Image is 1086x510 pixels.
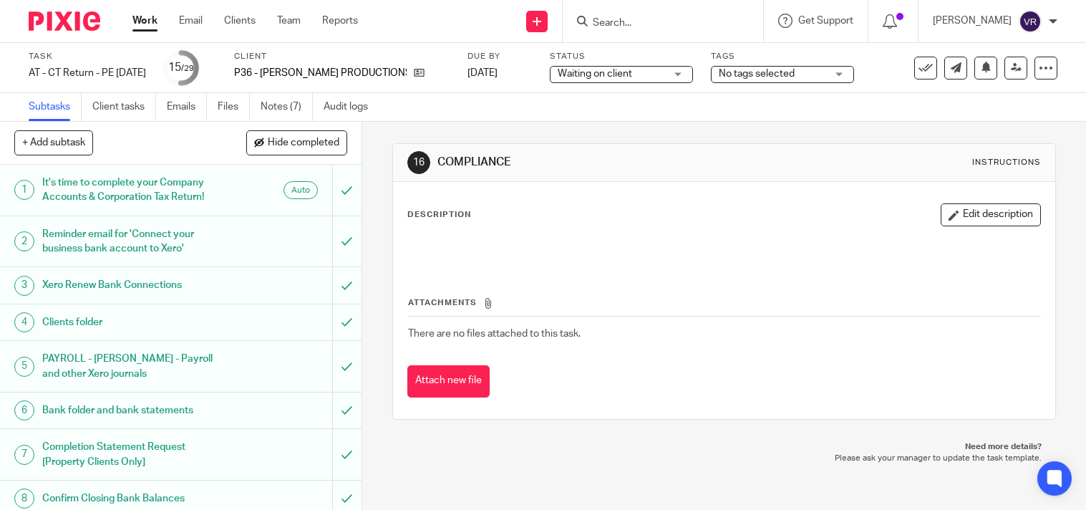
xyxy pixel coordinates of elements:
a: Client tasks [92,93,156,121]
h1: Bank folder and bank statements [42,400,226,421]
label: Task [29,51,146,62]
h1: COMPLIANCE [437,155,755,170]
a: Emails [167,93,207,121]
div: 5 [14,357,34,377]
div: 15 [168,59,194,76]
div: 8 [14,489,34,509]
div: 2 [14,231,34,251]
span: Hide completed [268,138,339,149]
h1: It's time to complete your Company Accounts & Corporation Tax Return! [42,172,226,208]
a: Clients [224,14,256,28]
div: 1 [14,180,34,200]
span: Attachments [408,299,477,307]
label: Tags [711,51,854,62]
div: 6 [14,400,34,420]
a: Reports [322,14,358,28]
img: svg%3E [1019,10,1042,33]
label: Due by [467,51,532,62]
button: Edit description [941,203,1041,226]
p: Please ask your manager to update the task template. [407,453,1042,464]
a: Notes (7) [261,93,313,121]
a: Audit logs [324,93,379,121]
button: + Add subtask [14,130,93,155]
label: Status [550,51,693,62]
span: No tags selected [719,69,795,79]
div: 7 [14,445,34,465]
h1: Reminder email for 'Connect your business bank account to Xero' [42,223,226,260]
p: Need more details? [407,441,1042,453]
a: Work [132,14,157,28]
h1: PAYROLL - [PERSON_NAME] - Payroll and other Xero journals [42,348,226,385]
img: Pixie [29,11,100,31]
label: Client [234,51,450,62]
div: 4 [14,312,34,332]
span: [DATE] [467,68,498,78]
div: 3 [14,276,34,296]
a: Subtasks [29,93,82,121]
span: Get Support [798,16,853,26]
a: Files [218,93,250,121]
span: There are no files attached to this task. [408,329,581,339]
p: [PERSON_NAME] [933,14,1012,28]
div: AT - CT Return - PE 31-03-2025 [29,66,146,80]
div: Auto [283,181,318,199]
a: Team [277,14,301,28]
div: AT - CT Return - PE [DATE] [29,66,146,80]
h1: Xero Renew Bank Connections [42,274,226,296]
p: P36 - [PERSON_NAME] PRODUCTIONS LTD [234,66,407,80]
h1: Clients folder [42,312,226,333]
div: 16 [407,151,430,174]
span: Waiting on client [558,69,632,79]
small: /29 [181,64,194,72]
h1: Confirm Closing Bank Balances [42,488,226,509]
a: Email [179,14,203,28]
h1: Completion Statement Request [Property Clients Only] [42,436,226,473]
p: Description [407,209,471,221]
div: Instructions [972,157,1041,168]
input: Search [591,17,720,30]
button: Attach new file [407,365,490,398]
button: Hide completed [246,130,347,155]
